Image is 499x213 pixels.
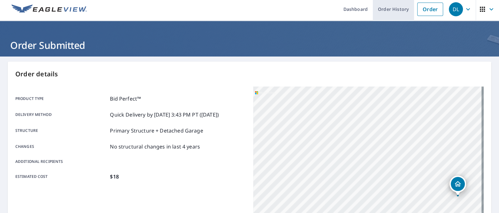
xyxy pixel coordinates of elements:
p: Estimated cost [15,173,107,180]
p: Additional recipients [15,159,107,164]
img: EV Logo [12,4,87,14]
p: Changes [15,143,107,150]
p: Delivery method [15,111,107,118]
p: Structure [15,127,107,134]
h1: Order Submitted [8,39,491,52]
p: Bid Perfect™ [110,95,141,103]
a: Order [417,3,443,16]
div: Dropped pin, building 1, Residential property, 3919 W Fig St Tampa, FL 33609 [449,176,466,195]
p: Primary Structure + Detached Garage [110,127,203,134]
p: Quick Delivery by [DATE] 3:43 PM PT ([DATE]) [110,111,219,118]
p: $18 [110,173,119,180]
p: Product type [15,95,107,103]
p: Order details [15,69,484,79]
div: DL [449,2,463,16]
p: No structural changes in last 4 years [110,143,200,150]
